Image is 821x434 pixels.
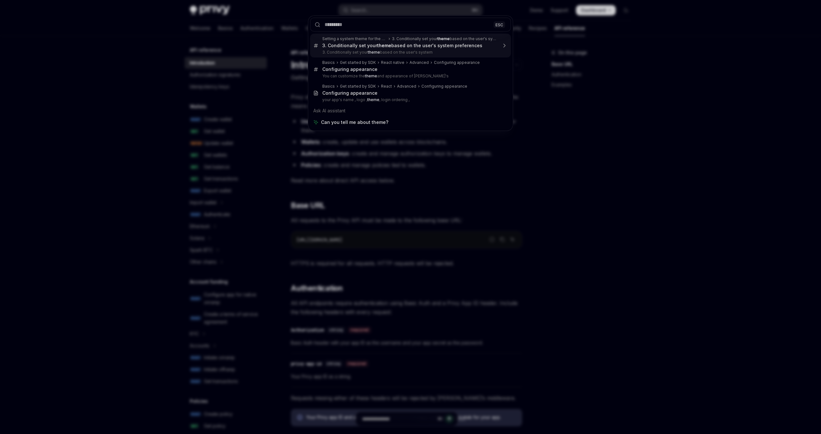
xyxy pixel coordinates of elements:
div: Basics [322,60,335,65]
div: Advanced [410,60,429,65]
div: Configuring appearance [434,60,480,65]
div: Setting a system theme for the Privy modal [322,36,387,41]
div: 3. Conditionally set your based on the user's system preferences [322,43,482,48]
div: Configuring appearance [322,90,377,96]
b: theme [365,74,377,78]
div: 3. Conditionally set your based on the user's system preferences [392,36,497,41]
b: theme [437,36,450,41]
b: theme [377,43,391,48]
div: Get started by SDK [340,84,376,89]
div: Get started by SDK [340,60,376,65]
div: Basics [322,84,335,89]
p: your app's name , logo , , login ordering , [322,97,497,102]
div: Advanced [397,84,416,89]
div: React native [381,60,404,65]
div: Configuring appearance [421,84,467,89]
div: Ask AI assistant [310,105,511,117]
p: 3. Conditionally set your based on the user's system [322,50,497,55]
b: theme [367,97,379,102]
b: theme [368,50,380,55]
p: You can customize the and appearance of [PERSON_NAME]'s [322,74,497,79]
span: Can you tell me about theme? [321,119,388,126]
div: React [381,84,392,89]
div: ESC [494,21,505,28]
div: Configuring appearance [322,66,377,72]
